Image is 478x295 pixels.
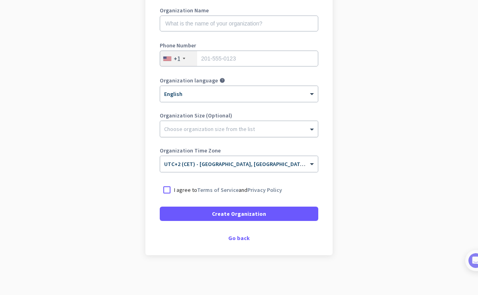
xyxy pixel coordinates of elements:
[174,186,282,194] p: I agree to and
[160,78,218,83] label: Organization language
[160,235,318,241] div: Go back
[160,148,318,153] label: Organization Time Zone
[160,207,318,221] button: Create Organization
[160,113,318,118] label: Organization Size (Optional)
[197,186,239,193] a: Terms of Service
[160,43,318,48] label: Phone Number
[247,186,282,193] a: Privacy Policy
[219,78,225,83] i: help
[160,51,318,66] input: 201-555-0123
[160,16,318,31] input: What is the name of your organization?
[174,55,180,63] div: +1
[160,8,318,13] label: Organization Name
[212,210,266,218] span: Create Organization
